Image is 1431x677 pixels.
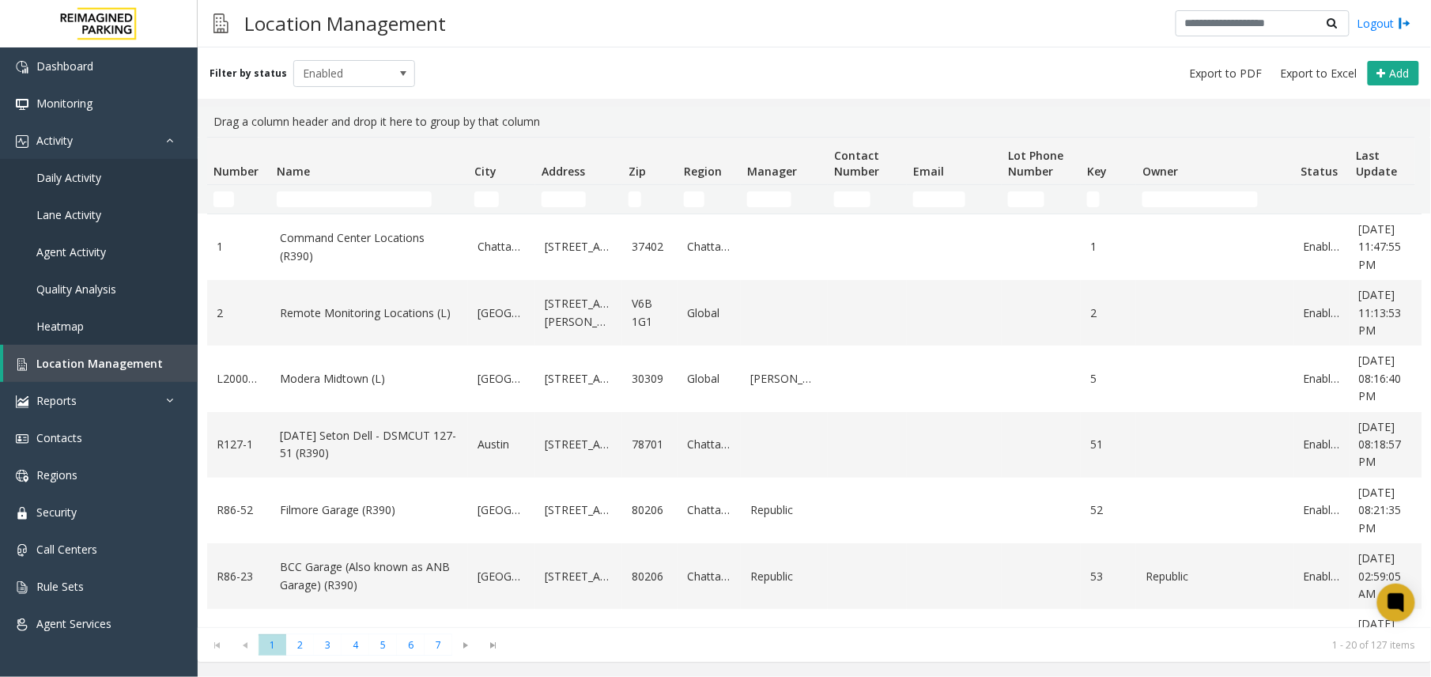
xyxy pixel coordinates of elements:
a: 1 [217,238,261,255]
td: Address Filter [535,185,622,214]
img: 'icon' [16,98,28,111]
a: 5 [1090,370,1127,388]
span: Contact Number [834,148,879,179]
a: Global [687,370,731,388]
a: [STREET_ADDRESS][PERSON_NAME] [545,295,613,331]
a: Chattanooga [687,238,731,255]
span: City [474,164,497,179]
span: Add [1390,66,1410,81]
kendo-pager-info: 1 - 20 of 127 items [517,638,1415,652]
a: Location Management [3,345,198,382]
span: Activity [36,133,73,148]
span: Zip [629,164,646,179]
span: [DATE] 02:59:05 AM [1359,550,1402,601]
img: 'icon' [16,135,28,148]
span: Dashboard [36,59,93,74]
a: Remote Monitoring Locations (L) [280,304,459,322]
input: Manager Filter [747,191,791,207]
a: [DATE] Seton Dell - DSMCUT 127-51 (R390) [280,427,459,463]
a: Logout [1357,15,1411,32]
a: Modera Midtown (L) [280,370,459,388]
a: 2 [217,304,261,322]
a: Enabled [1304,501,1340,519]
span: Key [1087,164,1107,179]
a: Command Center Locations (R390) [280,229,459,265]
img: 'icon' [16,433,28,445]
a: BCC Garage (Also known as ANB Garage) (R390) [280,558,459,594]
td: Name Filter [270,185,468,214]
span: Reports [36,393,77,408]
a: 51 [1090,436,1127,453]
a: [DATE] 08:16:40 PM [1359,352,1419,405]
input: City Filter [474,191,499,207]
span: Enabled [294,61,391,86]
a: R127-1 [217,436,261,453]
a: Chattanooga [687,501,731,519]
span: Export to PDF [1190,66,1263,81]
h3: Location Management [236,4,454,43]
span: Rule Sets [36,579,84,594]
span: Call Centers [36,542,97,557]
a: [DATE] 08:18:57 PM [1359,418,1419,471]
td: Email Filter [907,185,1002,214]
td: Region Filter [678,185,741,214]
a: 80206 [632,501,668,519]
span: Quality Analysis [36,282,116,297]
a: Chattanooga [687,568,731,585]
span: Security [36,505,77,520]
span: Agent Activity [36,244,106,259]
a: [PERSON_NAME]'s Blue Sombrero (I) (R390) [280,625,459,660]
a: [DATE] 08:23:10 PM [1359,615,1419,668]
a: Enabled [1304,238,1340,255]
span: Page 4 [342,634,369,656]
div: Data table [198,137,1431,627]
a: 1 [1090,238,1127,255]
a: [GEOGRAPHIC_DATA] [478,568,526,585]
input: Lot Phone Number Filter [1008,191,1044,207]
span: Last Update [1356,148,1397,179]
button: Export to Excel [1274,62,1364,85]
img: 'icon' [16,358,28,371]
a: [GEOGRAPHIC_DATA] [478,304,526,322]
a: Republic [750,568,818,585]
span: Monitoring [36,96,93,111]
span: Region [684,164,722,179]
span: Go to the next page [455,639,477,652]
input: Address Filter [542,191,586,207]
img: 'icon' [16,395,28,408]
td: Manager Filter [741,185,828,214]
td: Number Filter [207,185,270,214]
span: [DATE] 08:16:40 PM [1359,353,1402,403]
span: Lot Phone Number [1008,148,1063,179]
span: [DATE] 08:23:10 PM [1359,616,1402,667]
span: Page 3 [314,634,342,656]
td: Lot Phone Number Filter [1002,185,1081,214]
img: 'icon' [16,618,28,631]
span: Go to the last page [483,639,504,652]
a: R86-52 [217,501,261,519]
a: 53 [1090,568,1127,585]
a: [STREET_ADDRESS] [545,501,613,519]
a: Enabled [1304,436,1340,453]
td: Status Filter [1294,185,1350,214]
span: Location Management [36,356,163,371]
th: Status [1294,138,1350,185]
td: Last Update Filter [1350,185,1429,214]
input: Key Filter [1087,191,1100,207]
span: Go to the next page [452,634,480,656]
span: Number [213,164,259,179]
span: Email [913,164,944,179]
span: [DATE] 08:18:57 PM [1359,419,1402,470]
img: 'icon' [16,470,28,482]
label: Filter by status [210,66,287,81]
a: [GEOGRAPHIC_DATA] [478,370,526,388]
a: [DATE] 11:13:53 PM [1359,286,1419,339]
div: Drag a column header and drop it here to group by that column [207,107,1422,137]
img: logout [1399,15,1411,32]
a: Austin [478,436,526,453]
a: Filmore Garage (R390) [280,501,459,519]
a: Chattanooga [478,238,526,255]
span: Regions [36,467,77,482]
input: Number Filter [213,191,234,207]
td: Key Filter [1081,185,1136,214]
